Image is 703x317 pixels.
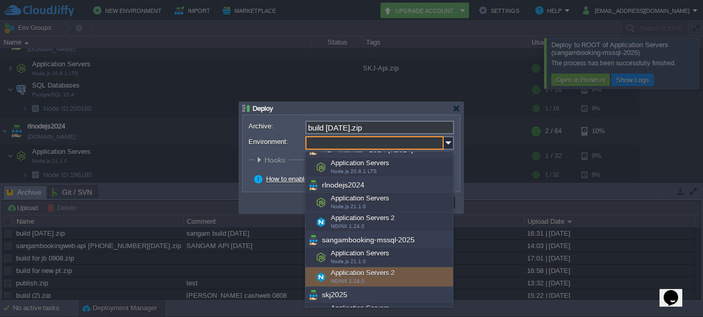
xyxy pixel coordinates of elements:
[331,168,377,174] span: Node.js 20.8.1 LTS
[331,258,366,264] span: Node.js 21.1.0
[305,248,453,267] div: Application Servers
[660,276,693,307] iframe: chat widget
[305,212,453,232] div: Application Servers 2
[305,287,453,302] div: skj2025
[331,223,364,229] span: NGINX 1.24.0
[305,193,453,212] div: Application Servers
[253,105,273,112] span: Deploy
[305,267,453,287] div: Application Servers 2
[305,232,453,248] div: sangambooking-mssql-2025
[305,177,453,193] div: rlnodejs2024
[265,156,288,164] span: Hooks
[305,157,453,177] div: Application Servers
[248,121,304,132] label: Archive:
[266,175,390,183] a: How to enable zero-downtime deployment
[331,278,364,284] span: NGINX 1.24.0
[248,136,304,147] label: Environment:
[331,204,366,209] span: Node.js 21.1.0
